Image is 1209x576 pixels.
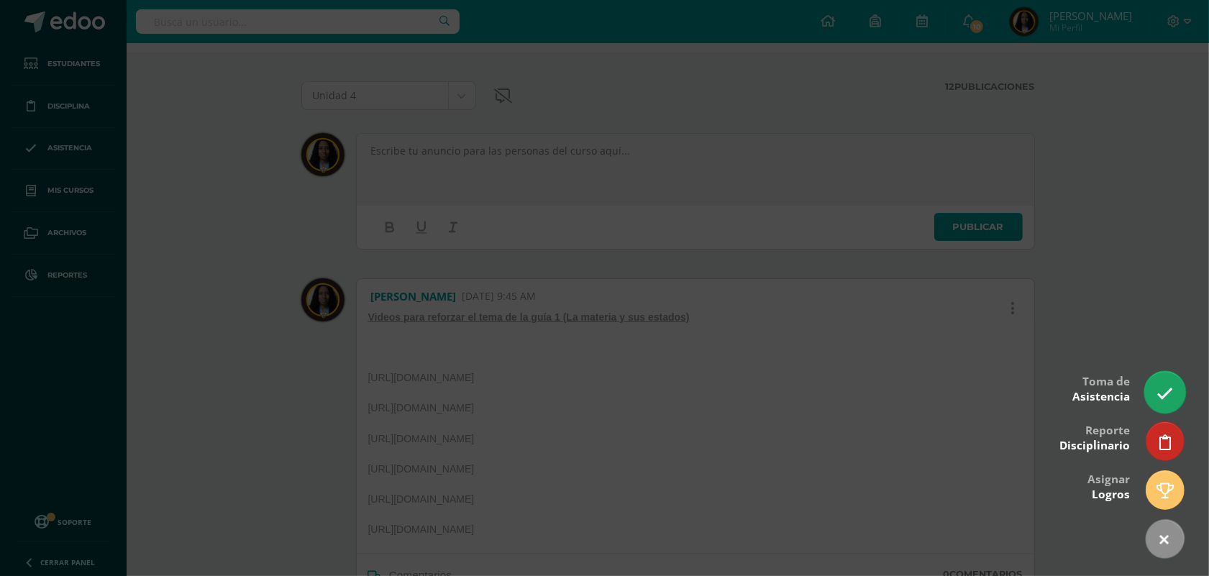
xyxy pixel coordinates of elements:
[1072,365,1130,411] div: Toma de
[1092,487,1130,502] span: Logros
[1072,389,1130,404] span: Asistencia
[1087,462,1130,509] div: Asignar
[1059,438,1130,453] span: Disciplinario
[1059,413,1130,460] div: Reporte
